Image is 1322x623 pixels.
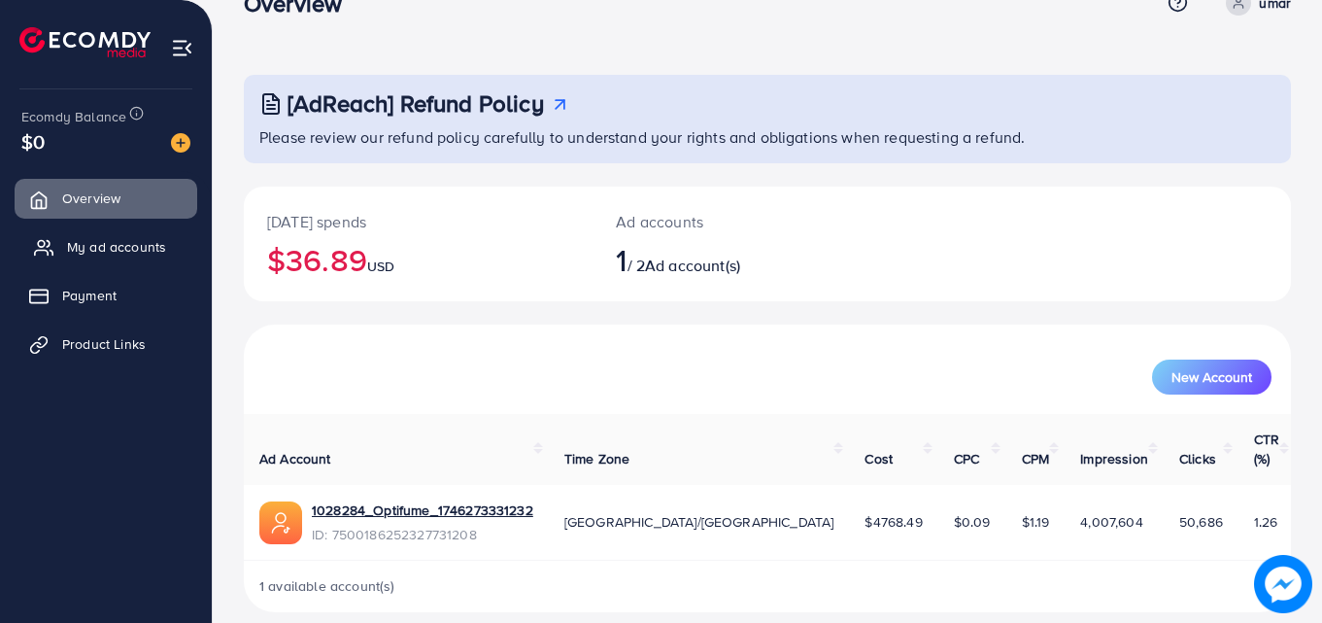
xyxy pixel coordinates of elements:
[1254,512,1278,532] span: 1.26
[564,512,834,532] span: [GEOGRAPHIC_DATA]/[GEOGRAPHIC_DATA]
[267,210,569,233] p: [DATE] spends
[1179,449,1216,468] span: Clicks
[864,449,893,468] span: Cost
[1022,512,1050,532] span: $1.19
[19,27,151,57] img: logo
[171,133,190,153] img: image
[645,255,740,276] span: Ad account(s)
[267,241,569,278] h2: $36.89
[15,325,197,363] a: Product Links
[62,189,120,208] span: Overview
[259,576,395,596] span: 1 available account(s)
[259,502,302,544] img: ic-ads-acc.e4c84228.svg
[15,227,197,266] a: My ad accounts
[367,257,394,276] span: USD
[21,107,126,126] span: Ecomdy Balance
[864,512,922,532] span: $4768.49
[1152,360,1271,395] button: New Account
[564,449,629,468] span: Time Zone
[312,501,533,520] a: 1028284_Optifume_1746273331232
[1254,430,1279,468] span: CTR (%)
[259,125,1279,149] p: Please review our refund policy carefully to understand your rights and obligations when requesti...
[15,276,197,315] a: Payment
[1080,512,1142,532] span: 4,007,604
[1022,449,1049,468] span: CPM
[21,127,45,156] span: $0
[62,286,117,305] span: Payment
[616,210,831,233] p: Ad accounts
[954,449,979,468] span: CPC
[616,237,627,282] span: 1
[62,334,146,354] span: Product Links
[288,89,544,118] h3: [AdReach] Refund Policy
[259,449,331,468] span: Ad Account
[15,179,197,218] a: Overview
[1080,449,1148,468] span: Impression
[954,512,991,532] span: $0.09
[1171,370,1252,384] span: New Account
[171,37,193,59] img: menu
[1179,512,1223,532] span: 50,686
[616,241,831,278] h2: / 2
[67,237,166,257] span: My ad accounts
[312,525,533,544] span: ID: 7500186252327731208
[1254,555,1312,613] img: image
